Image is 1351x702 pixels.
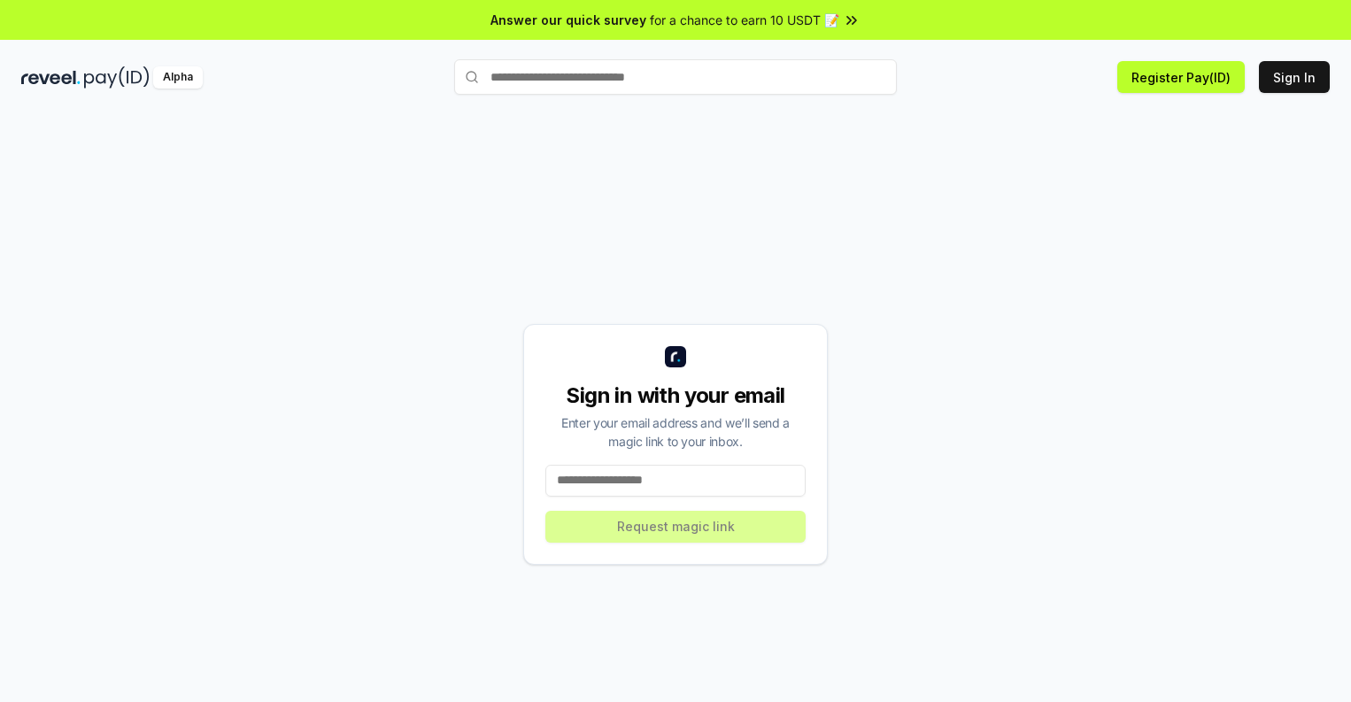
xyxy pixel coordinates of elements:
button: Sign In [1259,61,1330,93]
span: Answer our quick survey [490,11,646,29]
div: Sign in with your email [545,382,806,410]
img: reveel_dark [21,66,81,89]
img: logo_small [665,346,686,367]
button: Register Pay(ID) [1117,61,1245,93]
div: Enter your email address and we’ll send a magic link to your inbox. [545,413,806,451]
div: Alpha [153,66,203,89]
img: pay_id [84,66,150,89]
span: for a chance to earn 10 USDT 📝 [650,11,839,29]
